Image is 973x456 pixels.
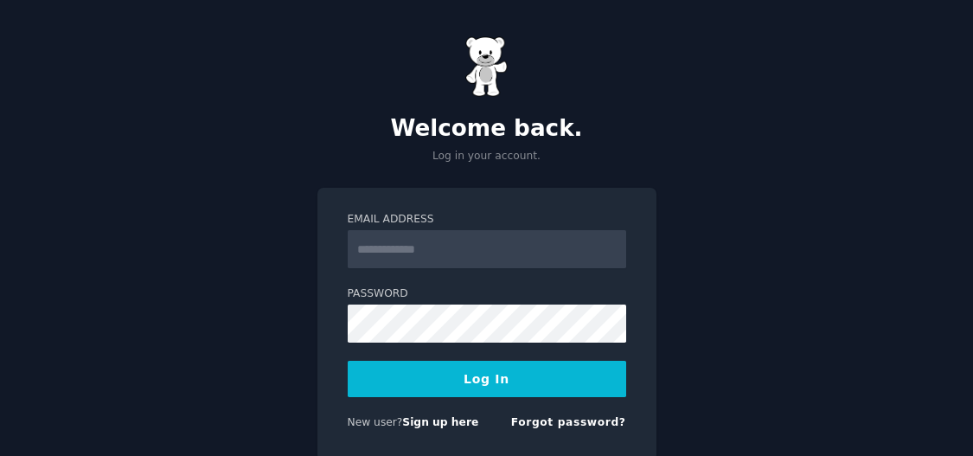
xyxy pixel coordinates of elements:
[465,36,509,97] img: Gummy Bear
[348,361,626,397] button: Log In
[348,416,403,428] span: New user?
[317,115,656,143] h2: Welcome back.
[511,416,626,428] a: Forgot password?
[402,416,478,428] a: Sign up here
[348,286,626,302] label: Password
[317,149,656,164] p: Log in your account.
[348,212,626,228] label: Email Address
